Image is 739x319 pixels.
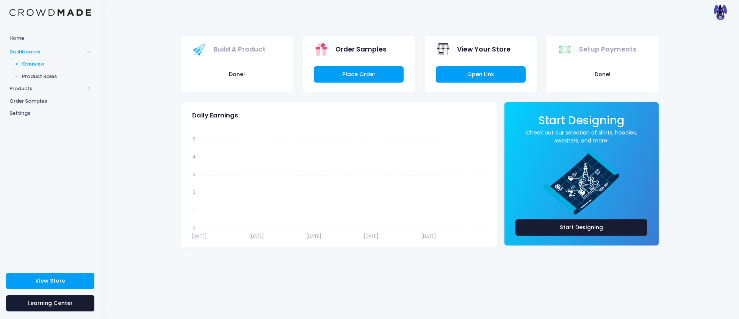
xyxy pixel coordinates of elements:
[6,295,94,311] a: Learning Center
[712,5,728,20] img: User
[515,129,648,145] a: Check out our selection of shirts, hoodies, sweaters, and more!
[192,224,195,231] tspan: 0
[193,171,195,178] tspan: 3
[22,60,91,68] span: Overview
[194,206,195,213] tspan: 1
[193,189,195,195] tspan: 2
[363,233,379,239] tspan: [DATE]
[457,44,510,54] span: View Your Store
[192,112,238,119] span: Daily Earnings
[9,97,91,105] span: Order Samples
[28,299,73,307] span: Learning Center
[538,113,625,128] span: Start Designing
[213,44,266,54] span: Build A Product
[6,273,94,289] a: View Store
[192,153,195,160] tspan: 4
[9,85,85,92] span: Products
[192,136,195,142] tspan: 5
[436,66,526,83] a: Open Link
[192,66,282,83] button: Done!
[335,44,387,54] span: Order Samples
[306,233,321,239] tspan: [DATE]
[538,119,625,126] a: Start Designing
[579,44,637,54] span: Setup Payments
[314,66,404,83] a: Place Order
[249,233,264,239] tspan: [DATE]
[557,66,647,83] button: Done!
[9,48,85,56] span: Dashboards
[9,34,91,42] span: Home
[191,233,207,239] tspan: [DATE]
[9,9,91,16] img: Logo
[22,73,91,80] span: Product Sales
[515,219,648,236] a: Start Designing
[35,277,65,285] span: View Store
[421,233,436,239] tspan: [DATE]
[9,109,91,117] span: Settings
